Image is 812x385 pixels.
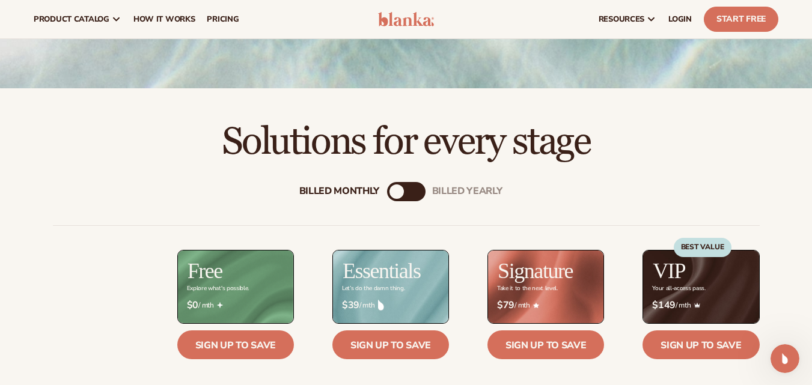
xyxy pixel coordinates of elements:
[145,284,225,308] button: Ask a question
[19,89,188,124] div: Hey there 👋 Need help with pricing? Talk to our team or search for helpful articles.
[497,300,594,311] span: / mth
[299,186,380,197] div: Billed Monthly
[177,330,294,359] a: Sign up to save
[497,285,558,292] div: Take it to the next level.
[643,330,759,359] a: Sign up to save
[333,250,448,323] img: Essentials_BG_9050f826-5aa9-47d9-a362-757b82c62641.jpg
[32,167,153,189] span: Learn about our subscription memberships
[10,82,231,276] div: Lee says…
[674,238,731,257] div: BEST VALUE
[652,300,676,311] strong: $149
[187,285,249,292] div: Explore what's possible.
[771,344,799,373] iframe: Intercom live chat
[20,131,187,201] div: How much does [PERSON_NAME] cost?Learn about our subscription memberships
[343,260,421,282] h2: Essentials
[188,5,211,28] button: Home
[58,15,150,27] p: The team can also help
[19,252,116,259] div: [PERSON_NAME] • 2m ago
[133,14,195,24] span: How It Works
[652,300,749,311] span: / mth
[187,300,284,311] span: / mth
[342,300,359,311] strong: $39
[58,6,136,15] h1: [PERSON_NAME]
[668,14,692,24] span: LOGIN
[498,260,573,282] h2: Signature
[34,14,109,24] span: product catalog
[652,285,705,292] div: Your all-access pass.
[34,7,53,26] img: Profile image for Lee
[488,250,603,323] img: Signature_BG_eeb718c8-65ac-49e3-a4e5-327c6aa73146.jpg
[32,141,175,166] div: How much does [PERSON_NAME] cost?
[497,300,514,311] strong: $79
[20,199,187,268] div: How much does shipping cost?Learn about [PERSON_NAME]'s shipping costs
[8,5,31,28] button: go back
[32,208,175,234] div: How much does shipping cost?
[599,14,644,24] span: resources
[178,250,293,323] img: free_bg.png
[378,12,435,26] img: logo
[10,82,197,250] div: Hey there 👋 Need help with pricing? Talk to our team or search for helpful articles.How much does...
[653,260,685,282] h2: VIP
[432,186,502,197] div: billed Yearly
[188,260,222,282] h2: Free
[643,250,759,323] img: VIP_BG_199964bd-3653-43bc-8a67-789d2d7717b9.jpg
[332,330,449,359] a: Sign up to save
[207,14,239,24] span: pricing
[211,5,233,26] div: Close
[704,7,778,32] a: Start Free
[342,285,404,292] div: Let’s do the damn thing.
[533,303,539,308] img: Star_6.png
[217,302,223,308] img: Free_Icon_bb6e7c7e-73f8-44bd-8ed0-223ea0fc522e.png
[32,235,162,257] span: Learn about [PERSON_NAME]'s shipping costs
[342,300,439,311] span: / mth
[34,122,778,162] h2: Solutions for every stage
[487,330,604,359] a: Sign up to save
[187,300,198,311] strong: $0
[378,300,384,311] img: drop.png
